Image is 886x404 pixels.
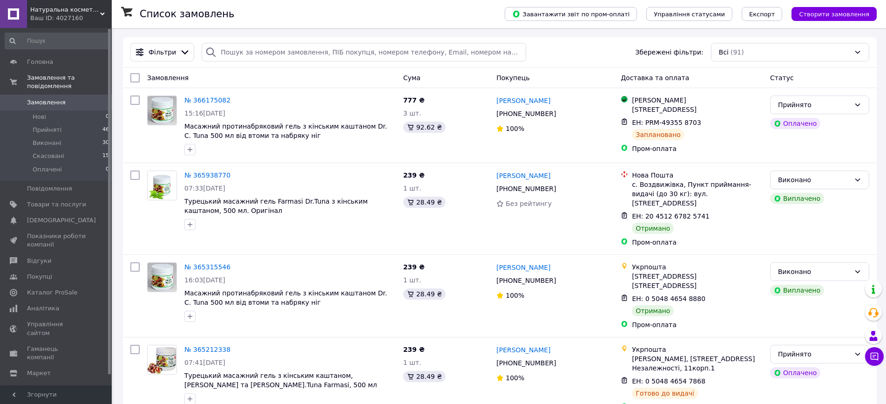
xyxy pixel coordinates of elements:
span: Прийняті [33,126,61,134]
a: № 366175082 [184,96,230,104]
span: Маркет [27,369,51,377]
div: Пром-оплата [632,238,763,247]
div: Прийнято [778,100,850,110]
span: 16:03[DATE] [184,276,225,284]
img: Фото товару [148,263,176,292]
span: Замовлення та повідомлення [27,74,112,90]
span: Нові [33,113,46,121]
div: Готово до видачі [632,388,698,399]
div: Нова Пошта [632,171,763,180]
a: [PERSON_NAME] [496,345,550,355]
button: Управління статусами [646,7,732,21]
span: Повідомлення [27,185,72,193]
span: Виконані [33,139,61,147]
div: [PHONE_NUMBER] [494,182,558,195]
span: 239 ₴ [403,346,425,353]
span: Показники роботи компанії [27,232,86,249]
span: Скасовані [33,152,64,160]
span: Каталог ProSale [27,288,77,297]
span: Аналітика [27,304,59,313]
span: 239 ₴ [403,171,425,179]
span: 0 [106,113,109,121]
div: Укрпошта [632,345,763,354]
img: Фото товару [148,96,176,125]
span: Експорт [749,11,775,18]
a: Фото товару [147,262,177,292]
span: 15:16[DATE] [184,110,225,117]
div: Пром-оплата [632,144,763,153]
a: [PERSON_NAME] [496,96,550,105]
div: Прийнято [778,349,850,359]
span: 15 [102,152,109,160]
a: Фото товару [147,345,177,375]
div: Ваш ID: 4027160 [30,14,112,22]
div: Виконано [778,267,850,277]
span: 100% [506,125,524,132]
a: [PERSON_NAME] [496,171,550,180]
span: Головна [27,58,53,66]
div: Виплачено [770,285,824,296]
a: Масажний протинабряковий гель з кінським каштаном Dr. C. Tuna 500 мл від втоми та набряку ніг [184,289,387,306]
span: (91) [730,48,744,56]
span: Cума [403,74,420,82]
div: [PHONE_NUMBER] [494,274,558,287]
span: 1 шт. [403,359,421,366]
img: Фото товару [148,171,176,200]
span: 100% [506,374,524,382]
span: Натуральна косметика України та Туреччини [30,6,100,14]
a: № 365212338 [184,346,230,353]
input: Пошук за номером замовлення, ПІБ покупця, номером телефону, Email, номером накладної [202,43,526,62]
span: Завантажити звіт по пром-оплаті [512,10,629,18]
a: Турецький масажний гель Farmasi Dr.Tuna з кінським каштаном, 500 мл. Оригінал [184,198,368,214]
span: 1 шт. [403,276,421,284]
span: Збережені фільтри: [635,48,703,57]
div: Виконано [778,175,850,185]
span: 0 [106,165,109,174]
img: Фото товару [148,345,176,374]
span: ЕН: 0 5048 4654 7868 [632,377,705,385]
span: ЕН: 20 4512 6782 5741 [632,212,710,220]
h1: Список замовлень [140,8,234,20]
span: Оплачені [33,165,62,174]
span: Статус [770,74,794,82]
div: Отримано [632,305,674,316]
span: Доставка та оплата [621,74,689,82]
a: № 365938770 [184,171,230,179]
div: [PHONE_NUMBER] [494,356,558,370]
span: Замовлення [27,98,66,107]
span: 07:33[DATE] [184,185,225,192]
span: 30 [102,139,109,147]
div: 28.49 ₴ [403,371,446,382]
span: Управління сайтом [27,320,86,337]
a: Масажний протинабряковий гель з кінським каштаном Dr. C. Tuna 500 мл від втоми та набряку ніг [184,123,387,139]
span: ЕН: PRM-49355 8703 [632,119,701,126]
span: Замовлення [147,74,189,82]
a: Турецький масажний гель з кінським каштаном, [PERSON_NAME] та [PERSON_NAME].Tuna Farmasi, 500 мл [184,372,377,389]
a: Створити замовлення [782,10,877,17]
span: Без рейтингу [506,200,552,207]
span: Покупці [27,273,52,281]
div: Пром-оплата [632,320,763,329]
div: [STREET_ADDRESS] [STREET_ADDRESS] [632,272,763,290]
div: [PERSON_NAME], [STREET_ADDRESS] Незалежності, 11корп.1 [632,354,763,373]
div: 92.62 ₴ [403,122,446,133]
button: Створити замовлення [791,7,877,21]
button: Експорт [742,7,783,21]
div: Укрпошта [632,262,763,272]
button: Чат з покупцем [865,347,884,366]
span: 3 шт. [403,110,421,117]
span: Товари та послуги [27,200,86,209]
input: Пошук [5,33,110,49]
span: Фільтри [149,48,176,57]
div: [STREET_ADDRESS] [632,105,763,114]
span: 777 ₴ [403,96,425,104]
span: 100% [506,292,524,299]
a: Фото товару [147,171,177,200]
span: Гаманець компанії [27,345,86,362]
div: Отримано [632,223,674,234]
span: Управління статусами [654,11,725,18]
